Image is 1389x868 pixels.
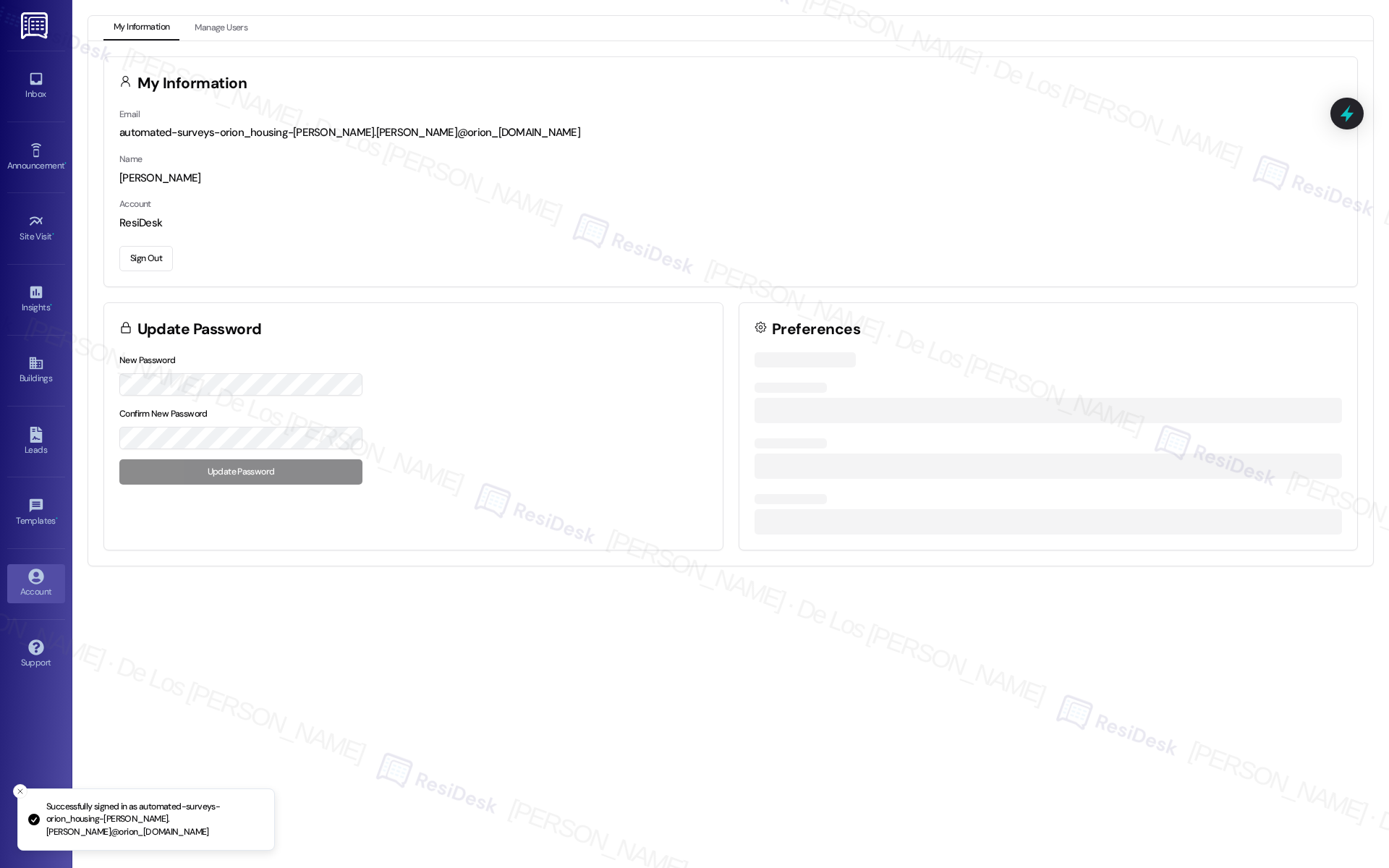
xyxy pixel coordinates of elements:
[119,408,208,420] label: Confirm New Password
[119,246,173,271] button: Sign Out
[7,564,65,603] a: Account
[7,635,65,674] a: Support
[7,422,65,461] a: Leads
[184,16,258,41] button: Manage Users
[7,209,65,248] a: Site Visit •
[772,322,860,337] h3: Preferences
[119,171,1342,186] div: [PERSON_NAME]
[7,351,65,390] a: Buildings
[50,300,52,310] span: •
[7,493,65,532] a: Templates •
[64,158,67,169] span: •
[119,109,140,120] label: Email
[119,354,176,366] label: New Password
[119,125,1342,140] div: automated-surveys-orion_housing-[PERSON_NAME].[PERSON_NAME]@orion_[DOMAIN_NAME]
[21,12,51,39] img: ResiDesk Logo
[137,76,247,91] h3: My Information
[137,322,262,337] h3: Update Password
[7,280,65,319] a: Insights •
[7,67,65,106] a: Inbox
[52,229,54,239] span: •
[119,153,143,165] label: Name
[119,198,151,210] label: Account
[13,784,27,799] button: Close toast
[119,216,1342,231] div: ResiDesk
[46,801,263,839] p: Successfully signed in as automated-surveys-orion_housing-[PERSON_NAME].[PERSON_NAME]@orion_[DOMA...
[56,514,58,524] span: •
[103,16,179,41] button: My Information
